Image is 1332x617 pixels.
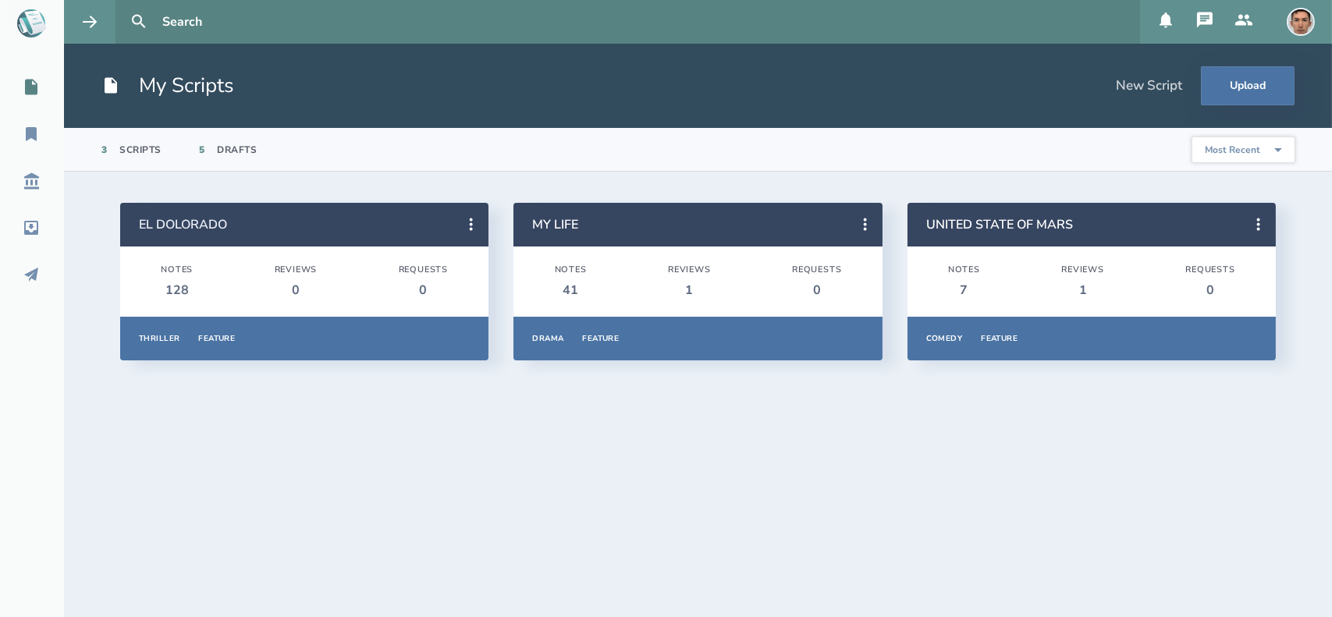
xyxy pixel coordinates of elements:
[532,216,578,233] a: MY LIFE
[275,282,318,299] div: 0
[582,333,619,344] div: Feature
[532,333,563,344] div: Drama
[792,264,841,275] div: Requests
[139,216,227,233] a: EL DOLORADO
[199,144,205,156] div: 5
[668,264,711,275] div: Reviews
[101,144,108,156] div: 3
[161,282,193,299] div: 128
[399,264,448,275] div: Requests
[101,72,234,100] h1: My Scripts
[948,264,980,275] div: Notes
[792,282,841,299] div: 0
[555,282,587,299] div: 41
[1201,66,1295,105] button: Upload
[668,282,711,299] div: 1
[926,216,1073,233] a: UNITED STATE OF MARS
[218,144,258,156] div: Drafts
[1287,8,1315,36] img: user_1756948650-crop.jpg
[275,264,318,275] div: Reviews
[120,144,162,156] div: Scripts
[1061,264,1104,275] div: Reviews
[1116,77,1182,94] div: New Script
[926,333,963,344] div: Comedy
[1185,264,1234,275] div: Requests
[139,333,179,344] div: Thriller
[948,282,980,299] div: 7
[161,264,193,275] div: Notes
[198,333,235,344] div: Feature
[1061,282,1104,299] div: 1
[555,264,587,275] div: Notes
[981,333,1018,344] div: Feature
[1185,282,1234,299] div: 0
[399,282,448,299] div: 0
